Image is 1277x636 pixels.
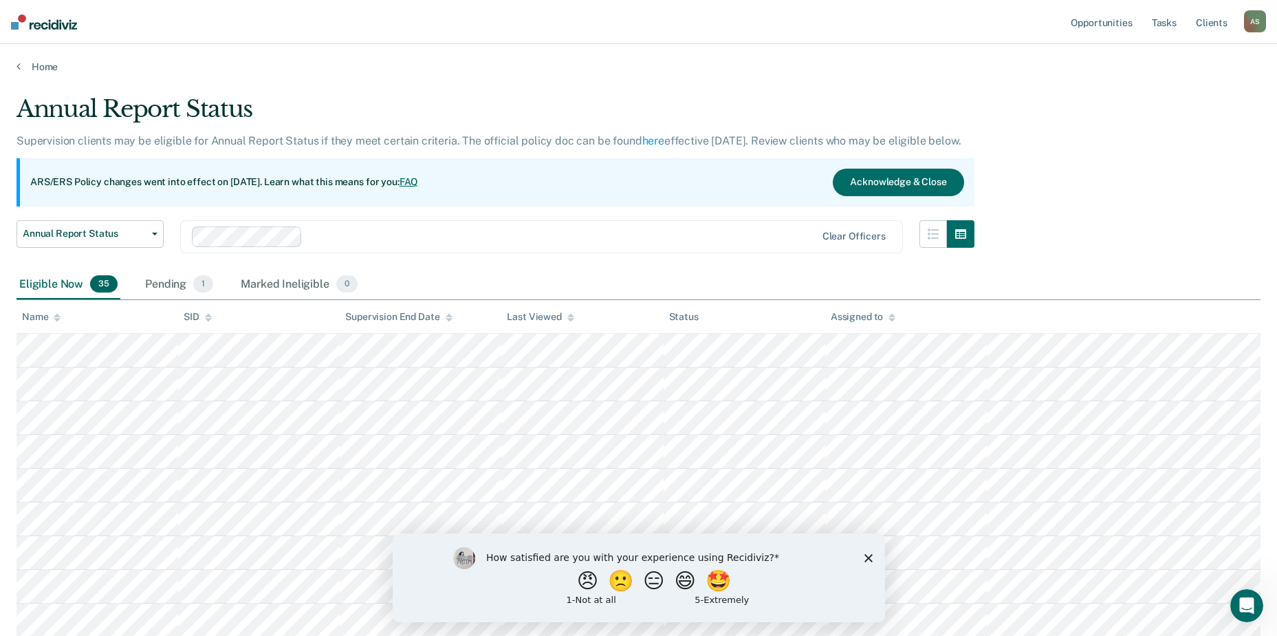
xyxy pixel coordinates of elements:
div: Name [22,311,61,323]
span: 1 [193,275,213,293]
iframe: Survey by Kim from Recidiviz [393,533,885,622]
span: Annual Report Status [23,228,146,240]
span: 35 [90,275,118,293]
div: Last Viewed [507,311,574,323]
a: here [642,134,664,147]
div: Assigned to [831,311,895,323]
img: Recidiviz [11,14,77,30]
p: Supervision clients may be eligible for Annual Report Status if they meet certain criteria. The o... [17,134,961,147]
div: Status [669,311,699,323]
a: Home [17,61,1260,73]
a: FAQ [400,176,419,187]
button: Acknowledge & Close [833,169,963,196]
div: A S [1244,10,1266,32]
p: ARS/ERS Policy changes went into effect on [DATE]. Learn what this means for you: [30,176,418,189]
div: Marked Ineligible0 [238,270,360,300]
button: Annual Report Status [17,220,164,248]
div: Supervision End Date [345,311,452,323]
div: SID [184,311,212,323]
span: 0 [336,275,358,293]
div: Eligible Now35 [17,270,120,300]
iframe: Intercom live chat [1230,589,1263,622]
div: Clear officers [822,231,886,242]
div: Pending1 [142,270,216,300]
button: AS [1244,10,1266,32]
div: Annual Report Status [17,95,974,134]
